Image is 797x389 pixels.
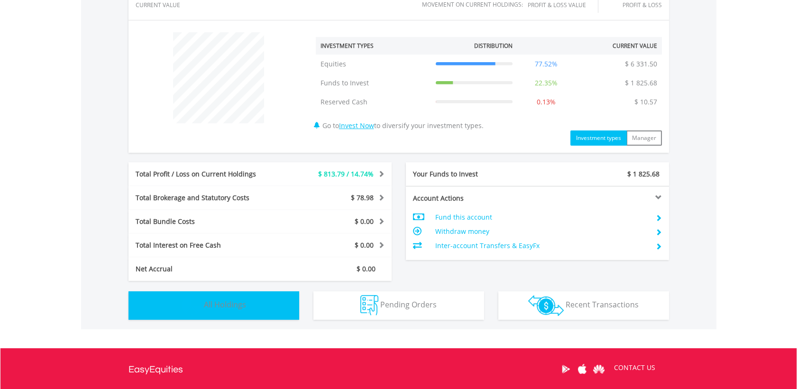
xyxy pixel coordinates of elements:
[406,169,538,179] div: Your Funds to Invest
[620,55,662,74] td: $ 6 331.50
[136,2,192,8] div: CURRENT VALUE
[309,28,669,146] div: Go to to diversify your investment types.
[128,291,299,320] button: All Holdings
[435,224,648,239] td: Withdraw money
[630,93,662,111] td: $ 10.57
[182,295,202,315] img: holdings-wht.png
[517,93,575,111] td: 0.13%
[607,354,662,381] a: CONTACT US
[517,74,575,93] td: 22.35%
[316,93,431,111] td: Reserved Cash
[528,295,564,316] img: transactions-zar-wht.png
[528,2,598,8] div: Profit & Loss Value
[128,169,282,179] div: Total Profit / Loss on Current Holdings
[339,121,374,130] a: Invest Now
[360,295,378,315] img: pending_instructions-wht.png
[627,169,660,178] span: $ 1 825.68
[610,2,662,8] div: Profit & Loss
[355,217,374,226] span: $ 0.00
[316,55,431,74] td: Equities
[566,299,639,310] span: Recent Transactions
[357,264,376,273] span: $ 0.00
[558,354,574,384] a: Google Play
[316,37,431,55] th: Investment Types
[128,193,282,203] div: Total Brokerage and Statutory Costs
[204,299,246,310] span: All Holdings
[316,74,431,93] td: Funds to Invest
[498,291,669,320] button: Recent Transactions
[380,299,437,310] span: Pending Orders
[351,193,374,202] span: $ 78.98
[575,37,662,55] th: Current Value
[591,354,607,384] a: Huawei
[620,74,662,93] td: $ 1 825.68
[570,130,627,146] button: Investment types
[435,210,648,224] td: Fund this account
[422,1,523,8] div: Movement on Current Holdings:
[406,194,538,203] div: Account Actions
[474,42,513,50] div: Distribution
[355,241,374,250] span: $ 0.00
[318,169,374,178] span: $ 813.79 / 14.74%
[313,291,484,320] button: Pending Orders
[128,217,282,226] div: Total Bundle Costs
[517,55,575,74] td: 77.52%
[626,130,662,146] button: Manager
[128,264,282,274] div: Net Accrual
[435,239,648,253] td: Inter-account Transfers & EasyFx
[128,241,282,250] div: Total Interest on Free Cash
[574,354,591,384] a: Apple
